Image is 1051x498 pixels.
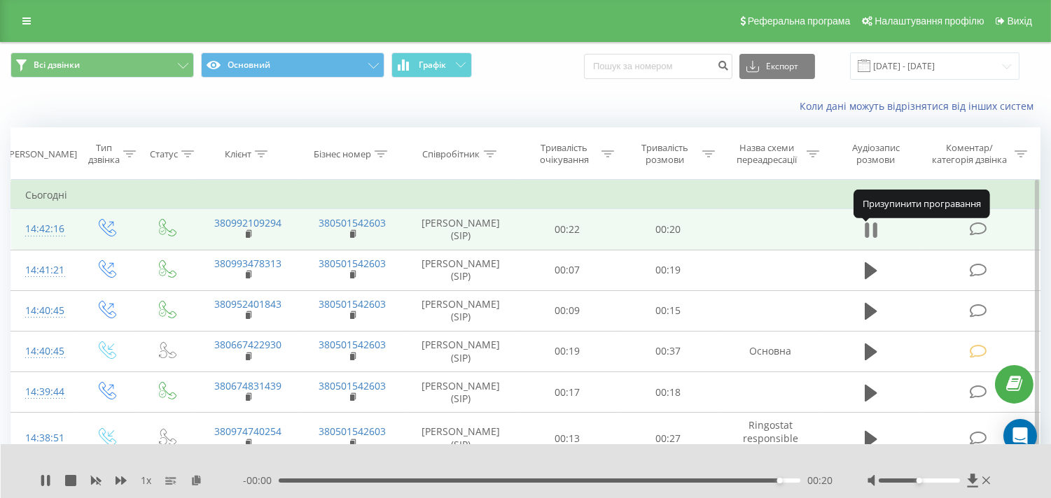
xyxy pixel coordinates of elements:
[25,257,61,284] div: 14:41:21
[419,60,446,70] span: Графік
[214,425,281,438] a: 380974740254
[25,297,61,325] div: 14:40:45
[743,418,798,457] span: Ringostat responsible ma...
[777,478,783,483] div: Accessibility label
[739,54,815,79] button: Експорт
[214,297,281,311] a: 380952401843
[618,290,718,331] td: 00:15
[319,216,386,229] a: 380501542603
[243,474,279,488] span: - 00:00
[630,142,699,166] div: Тривалість розмови
[731,142,803,166] div: Назва схеми переадресації
[391,52,472,78] button: Графік
[319,425,386,438] a: 380501542603
[517,209,618,250] td: 00:22
[11,52,194,78] button: Всі дзвінки
[314,148,371,160] div: Бізнес номер
[34,59,80,71] span: Всі дзвінки
[517,372,618,413] td: 00:17
[1003,419,1037,453] div: Open Intercom Messenger
[807,474,833,488] span: 00:20
[214,338,281,351] a: 380667422930
[800,99,1040,113] a: Коли дані можуть відрізнятися вiд інших систем
[319,297,386,311] a: 380501542603
[201,52,384,78] button: Основний
[835,142,916,166] div: Аудіозапис розмови
[214,216,281,229] a: 380992109294
[618,250,718,290] td: 00:19
[225,148,251,160] div: Клієнт
[25,338,61,365] div: 14:40:45
[517,290,618,331] td: 00:09
[1008,15,1032,27] span: Вихід
[88,142,120,166] div: Тип дзвінка
[25,215,61,243] div: 14:42:16
[584,54,732,79] input: Пошук за номером
[517,413,618,464] td: 00:13
[6,148,77,160] div: [PERSON_NAME]
[530,142,599,166] div: Тривалість очікування
[917,478,922,483] div: Accessibility label
[618,331,718,371] td: 00:37
[319,338,386,351] a: 380501542603
[214,379,281,392] a: 380674831439
[517,331,618,371] td: 00:19
[618,413,718,464] td: 00:27
[405,250,517,290] td: [PERSON_NAME] (SIP)
[141,474,151,488] span: 1 x
[405,290,517,331] td: [PERSON_NAME] (SIP)
[214,257,281,270] a: 380993478313
[25,378,61,406] div: 14:39:44
[405,209,517,250] td: [PERSON_NAME] (SIP)
[517,250,618,290] td: 00:07
[405,372,517,413] td: [PERSON_NAME] (SIP)
[423,148,480,160] div: Співробітник
[319,379,386,392] a: 380501542603
[405,413,517,464] td: [PERSON_NAME] (SIP)
[875,15,984,27] span: Налаштування профілю
[319,257,386,270] a: 380501542603
[929,142,1011,166] div: Коментар/категорія дзвінка
[25,425,61,452] div: 14:38:51
[405,331,517,371] td: [PERSON_NAME] (SIP)
[150,148,178,160] div: Статус
[748,15,851,27] span: Реферальна програма
[11,181,1040,209] td: Сьогодні
[718,331,823,371] td: Основна
[618,372,718,413] td: 00:18
[854,190,990,218] div: Призупинити програвання
[618,209,718,250] td: 00:20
